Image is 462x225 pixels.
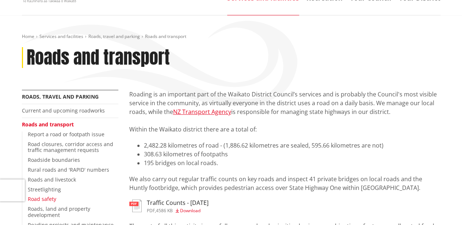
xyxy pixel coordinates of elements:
[147,209,209,213] div: ,
[180,207,201,214] span: Download
[428,194,455,221] iframe: Messenger Launcher
[28,205,90,218] a: Roads, land and property development
[22,33,34,39] a: Home
[28,176,76,183] a: Roads and livestock
[144,150,440,159] li: 308.63 kilometres of footpaths
[129,90,440,134] p: Roading is an important part of the Waikato District Council’s services and is probably the Counc...
[22,34,440,40] nav: breadcrumb
[173,108,231,116] a: NZ Transport Agency
[147,199,209,206] h3: Traffic Counts - [DATE]
[88,33,140,39] a: Roads, travel and parking
[156,207,173,214] span: 4586 KB
[28,166,109,173] a: Rural roads and 'RAPID' numbers
[22,93,99,100] a: Roads, travel and parking
[129,199,209,213] a: Traffic Counts - [DATE] pdf,4586 KB Download
[144,141,440,150] li: 2,482.28 kilometres of road - (1,886.62 kilometres are sealed, 595.66 kilometres are not)
[144,159,218,167] span: 195 bridges on local roads.
[129,175,440,192] p: We also carry out regular traffic counts on key roads and inspect 41 private bridges on local roa...
[28,131,104,138] a: Report a road or footpath issue
[28,195,56,202] a: Road safety
[22,121,74,128] a: Roads and transport
[147,207,155,214] span: pdf
[22,107,105,114] a: Current and upcoming roadworks
[39,33,83,39] a: Services and facilities
[129,199,142,212] img: document-pdf.svg
[28,186,61,193] a: Streetlighting
[27,47,170,68] h1: Roads and transport
[145,33,186,39] span: Roads and transport
[28,156,80,163] a: Roadside boundaries
[28,141,113,154] a: Road closures, corridor access and traffic management requests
